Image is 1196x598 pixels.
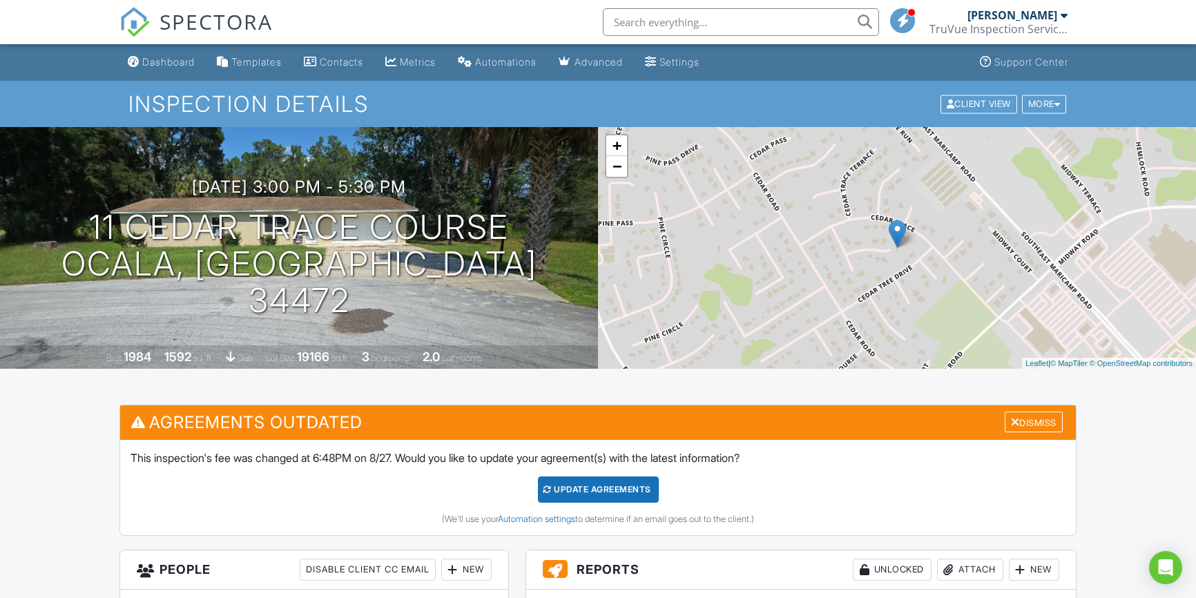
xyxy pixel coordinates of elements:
a: Settings [639,50,705,75]
img: The Best Home Inspection Software - Spectora [119,7,150,37]
div: Dismiss [1005,412,1063,433]
div: Dashboard [142,56,195,68]
div: 3 [362,349,369,364]
div: TruVue Inspection Services [929,22,1068,36]
h3: Reports [526,550,1076,590]
a: Zoom in [606,135,627,156]
div: (We'll use your to determine if an email goes out to the client.) [131,514,1065,525]
div: Unlocked [853,559,932,581]
a: © MapTiler [1050,359,1088,367]
div: Settings [659,56,700,68]
span: bathrooms [442,353,481,363]
div: Attach [937,559,1003,581]
a: Zoom out [606,156,627,177]
div: 2.0 [423,349,440,364]
span: sq. ft. [193,353,213,363]
div: Contacts [320,56,363,68]
div: Client View [941,95,1017,113]
a: Contacts [298,50,369,75]
a: Dashboard [122,50,200,75]
span: SPECTORA [160,7,273,36]
a: © OpenStreetMap contributors [1090,359,1193,367]
a: SPECTORA [119,19,273,48]
div: Support Center [994,56,1068,68]
span: slab [238,353,253,363]
div: Disable Client CC Email [300,559,436,581]
a: Templates [211,50,287,75]
div: Advanced [575,56,623,68]
div: This inspection's fee was changed at 6:48PM on 8/27. Would you like to update your agreement(s) w... [120,440,1076,535]
a: Support Center [974,50,1074,75]
a: Metrics [380,50,441,75]
div: Open Intercom Messenger [1149,551,1182,584]
a: Advanced [553,50,628,75]
a: Leaflet [1025,359,1048,367]
h3: People [120,550,508,590]
span: bedrooms [372,353,409,363]
div: Metrics [400,56,436,68]
div: [PERSON_NAME] [967,8,1057,22]
input: Search everything... [603,8,879,36]
div: More [1022,95,1067,113]
div: Update Agreements [538,476,659,503]
span: sq.ft. [331,353,349,363]
a: Automations (Basic) [452,50,542,75]
a: Client View [939,98,1021,108]
div: New [1009,559,1059,581]
div: New [441,559,492,581]
div: 19166 [297,349,329,364]
div: | [1022,358,1196,369]
div: Templates [231,56,282,68]
h3: Agreements Outdated [120,405,1076,439]
div: 1984 [124,349,151,364]
span: Built [106,353,122,363]
div: Automations [475,56,537,68]
div: 1592 [164,349,191,364]
span: Lot Size [266,353,295,363]
h1: 11 Cedar Trace Course Ocala, [GEOGRAPHIC_DATA] 34472 [22,209,576,318]
h3: [DATE] 3:00 pm - 5:30 pm [192,177,406,196]
a: Automation settings [498,514,575,524]
h1: Inspection Details [128,92,1068,116]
